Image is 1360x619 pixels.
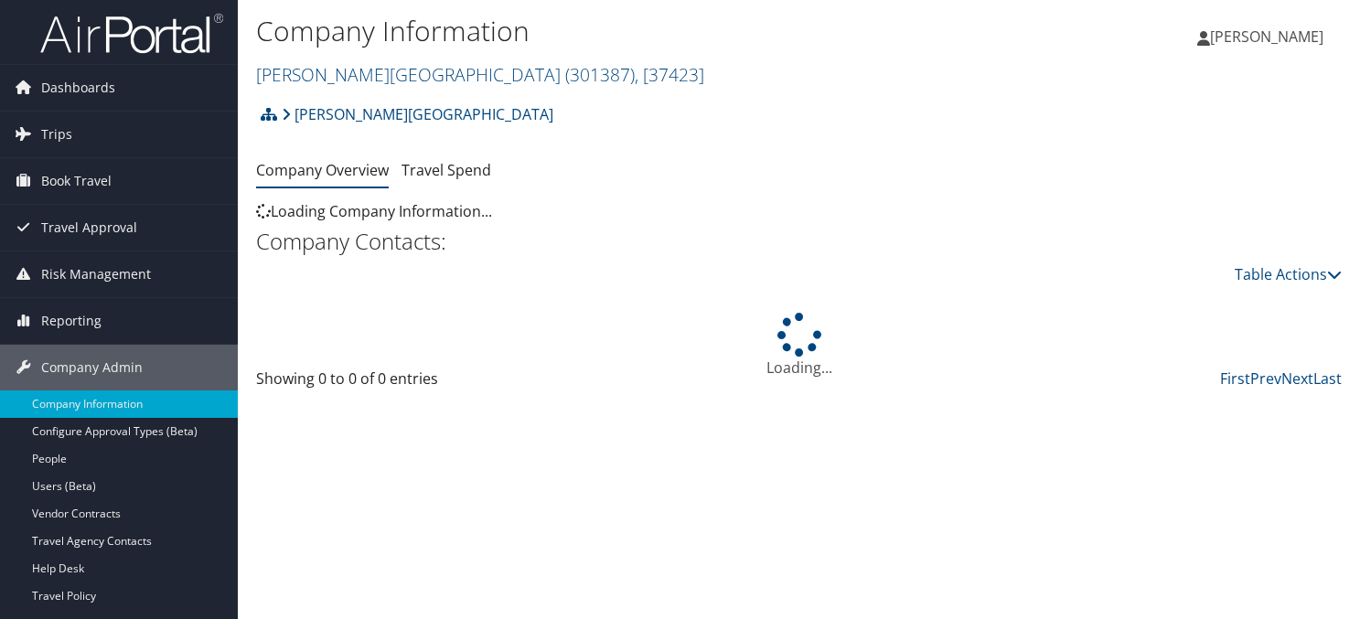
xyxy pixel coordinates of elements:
[41,345,143,390] span: Company Admin
[256,62,704,87] a: [PERSON_NAME][GEOGRAPHIC_DATA]
[1235,264,1342,284] a: Table Actions
[1250,368,1281,389] a: Prev
[282,96,553,133] a: [PERSON_NAME][GEOGRAPHIC_DATA]
[41,65,115,111] span: Dashboards
[41,251,151,297] span: Risk Management
[1210,27,1323,47] span: [PERSON_NAME]
[256,160,389,180] a: Company Overview
[256,368,507,399] div: Showing 0 to 0 of 0 entries
[41,298,102,344] span: Reporting
[256,226,1342,257] h2: Company Contacts:
[1220,368,1250,389] a: First
[256,313,1342,379] div: Loading...
[565,62,635,87] span: ( 301387 )
[41,112,72,157] span: Trips
[41,158,112,204] span: Book Travel
[256,12,980,50] h1: Company Information
[41,205,137,251] span: Travel Approval
[1197,9,1342,64] a: [PERSON_NAME]
[402,160,491,180] a: Travel Spend
[1313,368,1342,389] a: Last
[256,201,492,221] span: Loading Company Information...
[635,62,704,87] span: , [ 37423 ]
[40,12,223,55] img: airportal-logo.png
[1281,368,1313,389] a: Next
